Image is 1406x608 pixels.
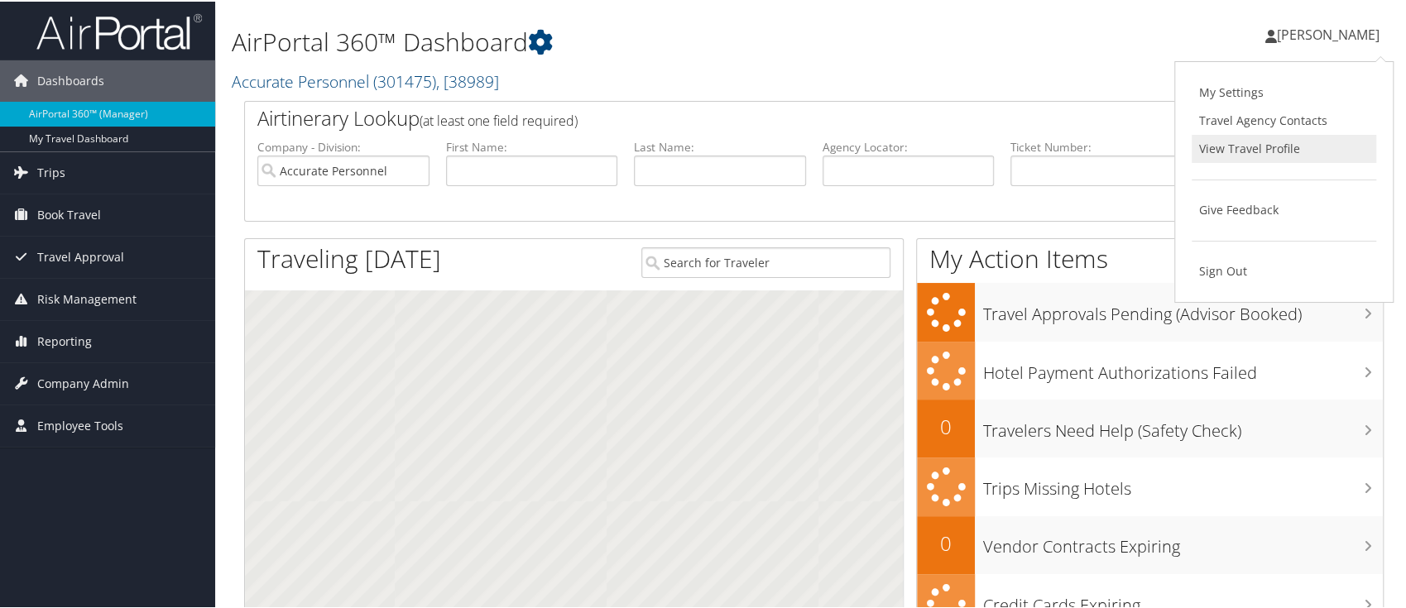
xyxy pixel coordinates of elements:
span: Risk Management [37,277,137,318]
h3: Vendor Contracts Expiring [983,525,1383,557]
h3: Hotel Payment Authorizations Failed [983,352,1383,383]
a: Give Feedback [1192,194,1376,223]
span: Book Travel [37,193,101,234]
img: airportal-logo.png [36,11,202,50]
span: , [ 38989 ] [436,69,499,91]
a: My Settings [1192,77,1376,105]
a: [PERSON_NAME] [1265,8,1396,58]
h3: Trips Missing Hotels [983,467,1383,499]
label: Company - Division: [257,137,429,154]
span: ( 301475 ) [373,69,436,91]
a: Travel Agency Contacts [1192,105,1376,133]
a: Trips Missing Hotels [917,456,1383,515]
span: Travel Approval [37,235,124,276]
h3: Travelers Need Help (Safety Check) [983,409,1383,441]
span: Dashboards [37,59,104,100]
span: Reporting [37,319,92,361]
a: Travel Approvals Pending (Advisor Booked) [917,281,1383,340]
a: 0Travelers Need Help (Safety Check) [917,398,1383,456]
h1: AirPortal 360™ Dashboard [232,23,1008,58]
h3: Travel Approvals Pending (Advisor Booked) [983,293,1383,324]
a: Hotel Payment Authorizations Failed [917,340,1383,399]
a: 0Vendor Contracts Expiring [917,515,1383,572]
h1: Traveling [DATE] [257,240,441,275]
span: Company Admin [37,361,129,403]
span: (at least one field required) [420,110,578,128]
label: Ticket Number: [1010,137,1183,154]
label: Agency Locator: [823,137,995,154]
h2: 0 [917,411,975,439]
label: First Name: [446,137,618,154]
span: Employee Tools [37,404,123,445]
span: [PERSON_NAME] [1277,24,1380,42]
h2: 0 [917,528,975,556]
input: Search for Traveler [641,246,890,276]
span: Trips [37,151,65,192]
a: View Travel Profile [1192,133,1376,161]
h2: Airtinerary Lookup [257,103,1275,131]
label: Last Name: [634,137,806,154]
a: Accurate Personnel [232,69,499,91]
h1: My Action Items [917,240,1383,275]
a: Sign Out [1192,256,1376,284]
